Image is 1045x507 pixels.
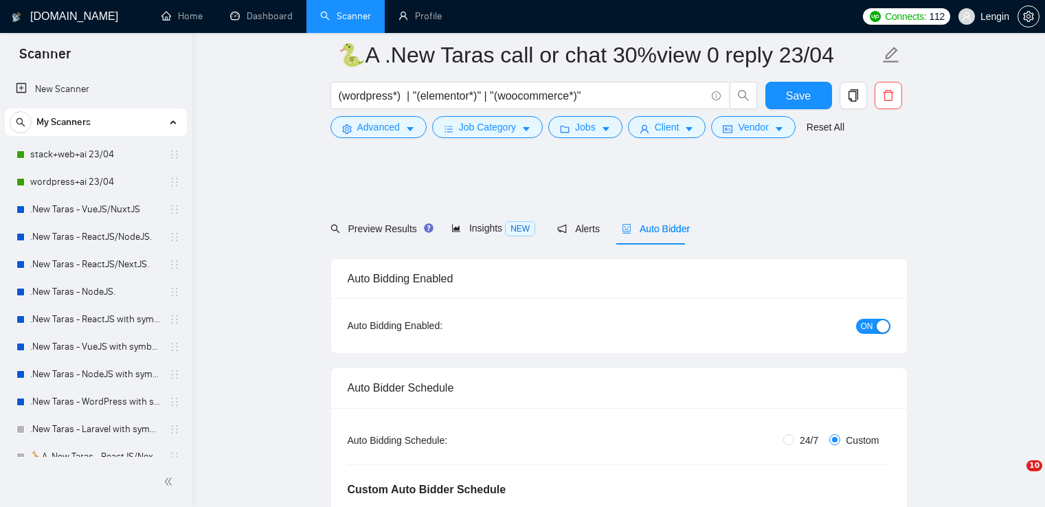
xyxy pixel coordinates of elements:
[730,82,757,109] button: search
[342,124,352,134] span: setting
[601,124,611,134] span: caret-down
[36,109,91,136] span: My Scanners
[30,388,161,416] a: .New Taras - WordPress with symbols
[444,124,453,134] span: bars
[712,91,721,100] span: info-circle
[169,286,180,297] span: holder
[774,124,784,134] span: caret-down
[348,433,528,448] div: Auto Bidding Schedule:
[622,223,690,234] span: Auto Bidder
[320,10,371,22] a: searchScanner
[807,120,844,135] a: Reset All
[12,6,21,28] img: logo
[169,424,180,435] span: holder
[169,341,180,352] span: holder
[10,111,32,133] button: search
[628,116,706,138] button: userClientcaret-down
[30,278,161,306] a: .New Taras - NodeJS.
[1026,460,1042,471] span: 10
[640,124,649,134] span: user
[423,222,435,234] div: Tooltip anchor
[875,82,902,109] button: delete
[962,12,971,21] span: user
[330,224,340,234] span: search
[348,259,890,298] div: Auto Bidding Enabled
[459,120,516,135] span: Job Category
[30,416,161,443] a: .New Taras - Laravel with symbols
[169,204,180,215] span: holder
[348,482,506,498] h5: Custom Auto Bidder Schedule
[16,76,176,103] a: New Scanner
[8,44,82,73] span: Scanner
[1018,5,1040,27] button: setting
[794,433,824,448] span: 24/7
[398,10,442,22] a: userProfile
[998,460,1031,493] iframe: Intercom live chat
[30,443,161,471] a: 🦒A .New Taras - ReactJS/NextJS usual 23/04
[1018,11,1040,22] a: setting
[655,120,679,135] span: Client
[169,369,180,380] span: holder
[929,9,944,24] span: 112
[521,124,531,134] span: caret-down
[840,433,884,448] span: Custom
[548,116,622,138] button: folderJobscaret-down
[348,318,528,333] div: Auto Bidding Enabled:
[169,149,180,160] span: holder
[338,38,879,72] input: Scanner name...
[711,116,795,138] button: idcardVendorcaret-down
[575,120,596,135] span: Jobs
[30,251,161,278] a: .New Taras - ReactJS/NextJS.
[786,87,811,104] span: Save
[5,76,187,103] li: New Scanner
[451,223,461,233] span: area-chart
[169,259,180,270] span: holder
[451,223,535,234] span: Insights
[30,168,161,196] a: wordpress+ai 23/04
[840,89,866,102] span: copy
[161,10,203,22] a: homeHome
[723,124,732,134] span: idcard
[357,120,400,135] span: Advanced
[560,124,570,134] span: folder
[330,223,429,234] span: Preview Results
[1018,11,1039,22] span: setting
[10,117,31,127] span: search
[765,82,832,109] button: Save
[730,89,756,102] span: search
[164,475,177,488] span: double-left
[169,232,180,243] span: holder
[875,89,901,102] span: delete
[169,314,180,325] span: holder
[557,224,567,234] span: notification
[30,333,161,361] a: .New Taras - VueJS with symbols
[30,306,161,333] a: .New Taras - ReactJS with symbols
[885,9,926,24] span: Connects:
[557,223,600,234] span: Alerts
[30,361,161,388] a: .New Taras - NodeJS with symbols
[738,120,768,135] span: Vendor
[882,46,900,64] span: edit
[505,221,535,236] span: NEW
[30,141,161,168] a: stack+web+ai 23/04
[230,10,293,22] a: dashboardDashboard
[684,124,694,134] span: caret-down
[870,11,881,22] img: upwork-logo.png
[348,368,890,407] div: Auto Bidder Schedule
[622,224,631,234] span: robot
[169,451,180,462] span: holder
[169,396,180,407] span: holder
[861,319,873,334] span: ON
[30,223,161,251] a: .New Taras - ReactJS/NodeJS.
[330,116,427,138] button: settingAdvancedcaret-down
[339,87,706,104] input: Search Freelance Jobs...
[840,82,867,109] button: copy
[405,124,415,134] span: caret-down
[432,116,543,138] button: barsJob Categorycaret-down
[30,196,161,223] a: .New Taras - VueJS/NuxtJS
[169,177,180,188] span: holder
